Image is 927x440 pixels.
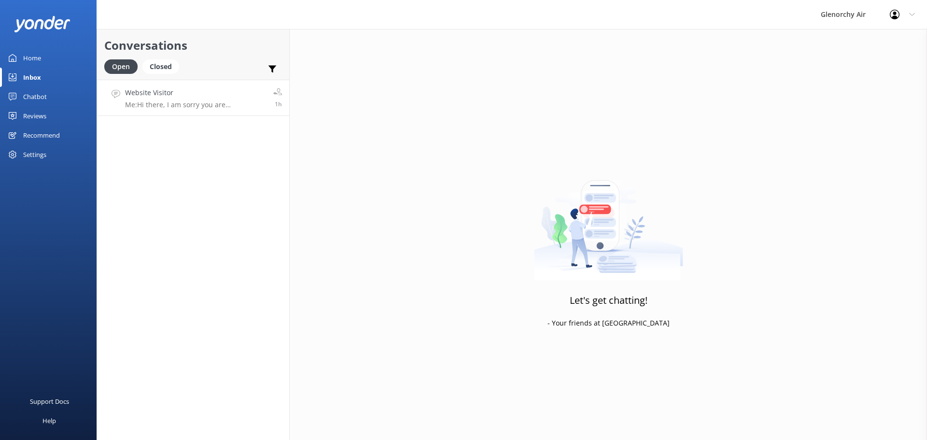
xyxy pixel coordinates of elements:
[548,318,670,328] p: - Your friends at [GEOGRAPHIC_DATA]
[30,392,69,411] div: Support Docs
[275,100,282,108] span: 11:13am 17-Aug-2025 (UTC +12:00) Pacific/Auckland
[104,36,282,55] h2: Conversations
[23,106,46,126] div: Reviews
[23,145,46,164] div: Settings
[23,48,41,68] div: Home
[534,160,683,281] img: artwork of a man stealing a conversation from at giant smartphone
[23,126,60,145] div: Recommend
[125,100,266,109] p: Me: Hi there, I am sorry you are experiencing problems with our booking system. If you can let me...
[104,59,138,74] div: Open
[125,87,266,98] h4: Website Visitor
[104,61,142,71] a: Open
[570,293,647,308] h3: Let's get chatting!
[97,80,289,116] a: Website VisitorMe:Hi there, I am sorry you are experiencing problems with our booking system. If ...
[14,16,70,32] img: yonder-white-logo.png
[23,68,41,87] div: Inbox
[42,411,56,430] div: Help
[142,59,179,74] div: Closed
[23,87,47,106] div: Chatbot
[142,61,184,71] a: Closed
